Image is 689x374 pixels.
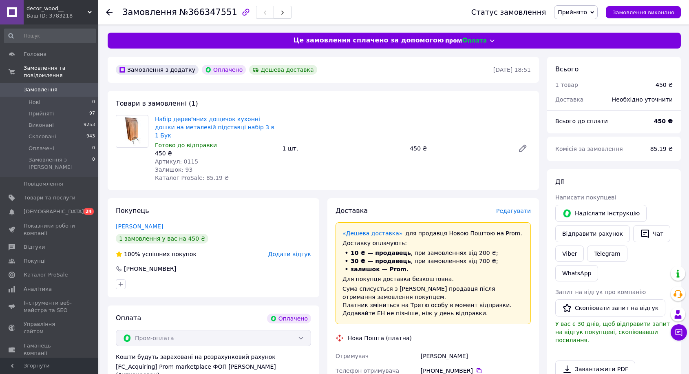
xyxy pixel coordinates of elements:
span: Прийнято [558,9,587,15]
span: Повідомлення [24,180,63,188]
span: 97 [89,110,95,117]
div: для продавця Новою Поштою на Prom. [342,229,524,237]
span: [DEMOGRAPHIC_DATA] [24,208,84,215]
div: Повернутися назад [106,8,113,16]
div: Дешева доставка [249,65,317,75]
span: Замовлення та повідомлення [24,64,98,79]
span: Каталог ProSale [24,271,68,279]
span: Управління сайтом [24,321,75,335]
span: Написати покупцеві [555,194,616,201]
div: Сума списується з [PERSON_NAME] продавця після отримання замовлення покупцем. Платник зміниться н... [342,285,524,317]
span: Додати відгук [268,251,311,257]
div: [PERSON_NAME] [419,349,532,363]
div: успішних покупок [116,250,197,258]
div: Оплачено [267,314,311,323]
span: Гаманець компанії [24,342,75,357]
a: [PERSON_NAME] [116,223,163,230]
button: Відправити рахунок [555,225,630,242]
span: Доставка [555,96,583,103]
a: Набір дерев'яних дощечок кухонні дошки на металевій підставці набір 3 в 1 Бук [155,116,274,139]
span: Дії [555,178,564,186]
li: , при замовленнях від 700 ₴; [342,257,524,265]
a: Viber [555,246,584,262]
button: Надіслати інструкцію [555,205,647,222]
img: Набір дерев'яних дощечок кухонні дошки на металевій підставці набір 3 в 1 Бук [120,115,144,147]
span: Запит на відгук про компанію [555,289,646,295]
span: Отримувач [336,353,369,359]
div: 1 замовлення у вас на 450 ₴ [116,234,208,243]
span: Інструменти веб-майстра та SEO [24,299,75,314]
span: Це замовлення сплачено за допомогою [293,36,444,45]
span: Редагувати [496,208,531,214]
span: Замовлення виконано [612,9,674,15]
span: Відгуки [24,243,45,251]
span: 85.19 ₴ [650,146,673,152]
span: Доставка [336,207,368,215]
span: Скасовані [29,133,56,140]
span: Оплачені [29,145,54,152]
div: 450 ₴ [656,81,673,89]
span: Прийняті [29,110,54,117]
span: Всього [555,65,579,73]
span: 10 ₴ — продавець [351,250,411,256]
span: Замовлення [122,7,177,17]
a: Редагувати [515,140,531,157]
span: Артикул: 0115 [155,158,198,165]
input: Пошук [4,29,96,43]
div: Ваш ID: 3783218 [26,12,98,20]
a: Telegram [587,246,627,262]
span: 100% [124,251,140,257]
b: 450 ₴ [654,118,673,124]
span: 0 [92,145,95,152]
div: [PHONE_NUMBER] [123,265,177,273]
time: [DATE] 18:51 [493,66,531,73]
span: 9253 [84,122,95,129]
span: Показники роботи компанії [24,222,75,237]
div: Для покупця доставка безкоштовна. [342,275,524,283]
span: Оплата [116,314,141,322]
span: Покупці [24,257,46,265]
span: Товари та послуги [24,194,75,201]
div: Нова Пошта (платна) [346,334,414,342]
span: Замовлення [24,86,57,93]
span: 0 [92,99,95,106]
div: 1 шт. [279,143,407,154]
span: 0 [92,156,95,171]
span: Замовлення з [PERSON_NAME] [29,156,92,171]
div: Статус замовлення [471,8,546,16]
span: 1 товар [555,82,578,88]
div: Замовлення з додатку [116,65,199,75]
button: Скопіювати запит на відгук [555,299,665,316]
span: Залишок: 93 [155,166,192,173]
div: Оплачено [202,65,246,75]
span: 30 ₴ — продавець [351,258,411,264]
span: 943 [86,133,95,140]
span: decor_wood__ [26,5,88,12]
span: Головна [24,51,46,58]
div: Доставку оплачують: [342,239,524,247]
span: Комісія за замовлення [555,146,623,152]
span: Аналітика [24,285,52,293]
span: Нові [29,99,40,106]
button: Чат [633,225,670,242]
span: Всього до сплати [555,118,608,124]
span: залишок — Prom. [351,266,409,272]
li: , при замовленнях від 200 ₴; [342,249,524,257]
a: «Дешева доставка» [342,230,402,237]
span: №366347551 [179,7,237,17]
a: WhatsApp [555,265,598,281]
span: Покупець [116,207,149,215]
div: Необхідно уточнити [607,91,678,108]
div: 450 ₴ [406,143,511,154]
span: У вас є 30 днів, щоб відправити запит на відгук покупцеві, скопіювавши посилання. [555,321,670,343]
span: Готово до відправки [155,142,217,148]
button: Чат з покупцем [671,324,687,341]
button: Замовлення виконано [606,6,681,18]
span: Товари в замовленні (1) [116,100,198,107]
span: Каталог ProSale: 85.19 ₴ [155,175,229,181]
span: Виконані [29,122,54,129]
span: 24 [84,208,94,215]
span: Телефон отримувача [336,367,399,374]
div: 450 ₴ [155,149,276,157]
